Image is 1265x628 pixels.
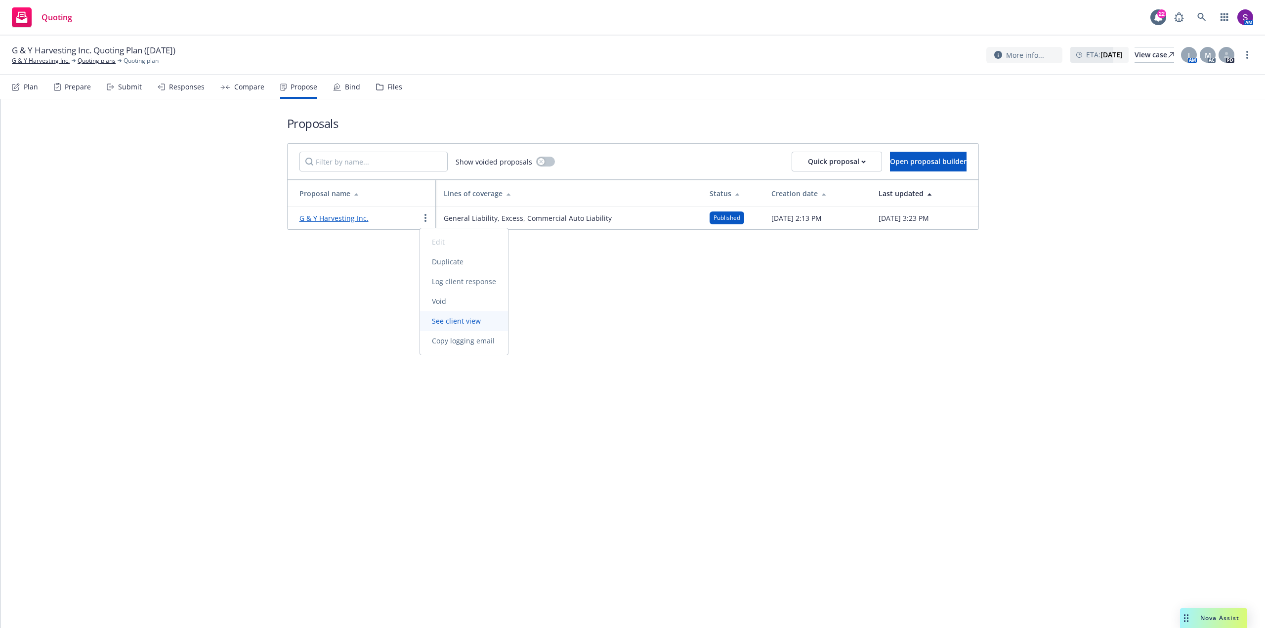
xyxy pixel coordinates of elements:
[387,83,402,91] div: Files
[771,213,822,223] span: [DATE] 2:13 PM
[78,56,116,65] a: Quoting plans
[1135,47,1174,63] a: View case
[420,277,508,286] span: Log client response
[420,212,431,224] a: more
[1237,9,1253,25] img: photo
[345,83,360,91] div: Bind
[1086,49,1123,60] span: ETA :
[1169,7,1189,27] a: Report a Bug
[986,47,1062,63] button: More info...
[1215,7,1234,27] a: Switch app
[420,316,493,326] span: See client view
[879,213,929,223] span: [DATE] 3:23 PM
[124,56,159,65] span: Quoting plan
[890,152,967,171] button: Open proposal builder
[1241,49,1253,61] a: more
[1200,614,1239,622] span: Nova Assist
[24,83,38,91] div: Plan
[299,213,369,223] a: G & Y Harvesting Inc.
[444,213,612,223] span: General Liability, Excess, Commercial Auto Liability
[1135,47,1174,62] div: View case
[12,44,175,56] span: G & Y Harvesting Inc. Quoting Plan ([DATE])
[1188,50,1190,60] span: J
[12,56,70,65] a: G & Y Harvesting Inc.
[169,83,205,91] div: Responses
[1180,608,1192,628] div: Drag to move
[287,115,979,131] h1: Proposals
[65,83,91,91] div: Prepare
[792,152,882,171] button: Quick proposal
[1100,50,1123,59] strong: [DATE]
[771,188,863,199] div: Creation date
[1157,9,1166,18] div: 22
[808,152,866,171] div: Quick proposal
[420,257,475,266] span: Duplicate
[299,188,428,199] div: Proposal name
[444,188,694,199] div: Lines of coverage
[299,152,448,171] input: Filter by name...
[714,213,740,222] span: Published
[1205,50,1211,60] span: M
[1192,7,1212,27] a: Search
[1180,608,1247,628] button: Nova Assist
[8,3,76,31] a: Quoting
[890,157,967,166] span: Open proposal builder
[1006,50,1044,60] span: More info...
[118,83,142,91] div: Submit
[456,157,532,167] span: Show voided proposals
[420,336,506,345] span: Copy logging email
[420,296,458,306] span: Void
[420,237,457,247] span: Edit
[42,13,72,21] span: Quoting
[710,188,756,199] div: Status
[879,188,970,199] div: Last updated
[291,83,317,91] div: Propose
[234,83,264,91] div: Compare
